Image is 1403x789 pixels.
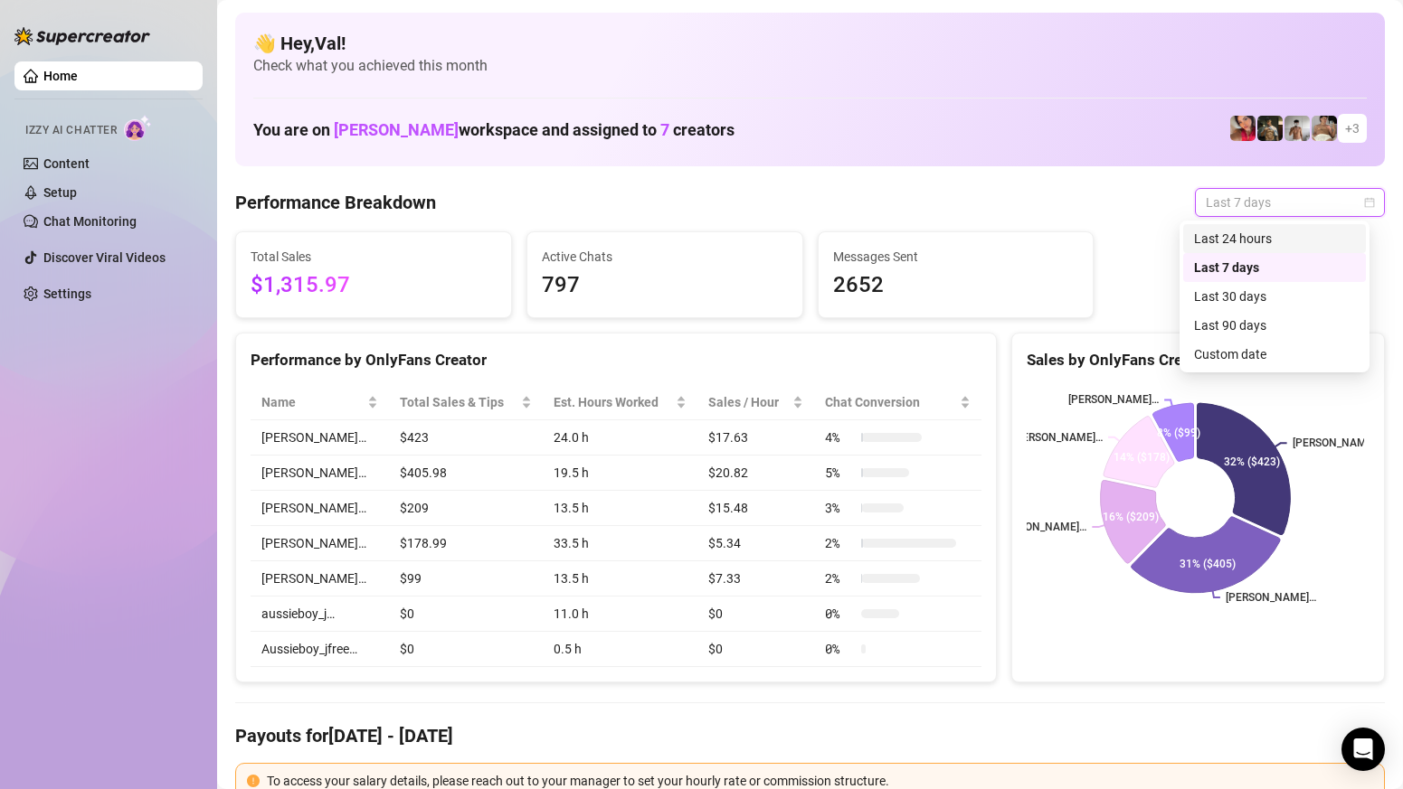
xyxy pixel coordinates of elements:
td: $178.99 [389,526,543,561]
span: Messages Sent [833,247,1079,267]
span: 2652 [833,268,1079,303]
td: $20.82 [697,456,814,491]
th: Total Sales & Tips [389,385,543,420]
td: aussieboy_j… [251,596,389,632]
span: 797 [542,268,788,303]
span: Last 7 days [1206,189,1374,216]
img: Tony [1257,116,1283,141]
span: Sales / Hour [708,392,789,412]
div: Custom date [1194,344,1355,364]
text: [PERSON_NAME]… [1068,394,1159,407]
td: 13.5 h [543,561,697,596]
td: $405.98 [389,456,543,491]
div: Last 90 days [1194,315,1355,335]
img: logo-BBDzfeDw.svg [14,27,150,45]
td: 0.5 h [543,632,697,667]
td: 33.5 h [543,526,697,561]
span: Check what you achieved this month [253,56,1367,76]
td: [PERSON_NAME]… [251,420,389,456]
span: $1,315.97 [251,268,497,303]
td: [PERSON_NAME]… [251,561,389,596]
span: 3 % [825,498,854,518]
a: Content [43,156,90,171]
td: [PERSON_NAME]… [251,456,389,491]
td: 24.0 h [543,420,697,456]
span: 0 % [825,604,854,624]
td: $0 [389,632,543,667]
span: Name [261,392,364,412]
td: $15.48 [697,491,814,526]
img: Aussieboy_jfree [1312,116,1337,141]
span: [PERSON_NAME] [334,120,459,139]
th: Sales / Hour [697,385,814,420]
td: $0 [697,632,814,667]
div: Last 24 hours [1183,224,1366,253]
div: Custom date [1183,340,1366,369]
td: $7.33 [697,561,814,596]
h1: You are on workspace and assigned to creators [253,120,735,140]
h4: 👋 Hey, Val ! [253,31,1367,56]
td: $5.34 [697,526,814,561]
h4: Payouts for [DATE] - [DATE] [235,723,1385,748]
text: [PERSON_NAME]… [996,521,1086,533]
div: Performance by OnlyFans Creator [251,348,981,372]
div: Last 90 days [1183,311,1366,340]
th: Name [251,385,389,420]
text: [PERSON_NAME]… [1293,437,1383,450]
img: AI Chatter [124,115,152,141]
a: Discover Viral Videos [43,250,166,265]
div: Last 24 hours [1194,229,1355,249]
td: [PERSON_NAME]… [251,491,389,526]
div: Last 7 days [1194,258,1355,277]
a: Chat Monitoring [43,214,137,229]
td: $423 [389,420,543,456]
text: [PERSON_NAME]… [1012,431,1103,444]
span: Chat Conversion [825,392,956,412]
td: [PERSON_NAME]… [251,526,389,561]
td: $0 [389,596,543,632]
a: Setup [43,185,77,200]
th: Chat Conversion [814,385,981,420]
span: 0 % [825,639,854,659]
span: exclamation-circle [247,775,260,787]
div: Last 30 days [1194,286,1355,306]
span: 2 % [825,533,854,553]
td: $0 [697,596,814,632]
td: 13.5 h [543,491,697,526]
td: 19.5 h [543,456,697,491]
td: 11.0 h [543,596,697,632]
span: Total Sales & Tips [400,392,517,412]
div: Sales by OnlyFans Creator [1027,348,1370,372]
td: Aussieboy_jfree… [251,632,389,667]
span: 5 % [825,463,854,483]
td: $209 [389,491,543,526]
td: $17.63 [697,420,814,456]
a: Home [43,69,78,83]
div: Last 30 days [1183,282,1366,311]
div: Est. Hours Worked [554,392,672,412]
div: Last 7 days [1183,253,1366,282]
span: + 3 [1345,118,1360,138]
span: Izzy AI Chatter [25,122,117,139]
span: 7 [660,120,669,139]
td: $99 [389,561,543,596]
div: Open Intercom Messenger [1341,728,1385,771]
span: 2 % [825,568,854,588]
img: aussieboy_j [1285,116,1310,141]
text: [PERSON_NAME]… [1226,591,1316,604]
span: calendar [1364,197,1375,208]
h4: Performance Breakdown [235,190,436,215]
img: Vanessa [1230,116,1256,141]
span: Total Sales [251,247,497,267]
a: Settings [43,286,91,301]
span: Active Chats [542,247,788,267]
span: 4 % [825,427,854,447]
